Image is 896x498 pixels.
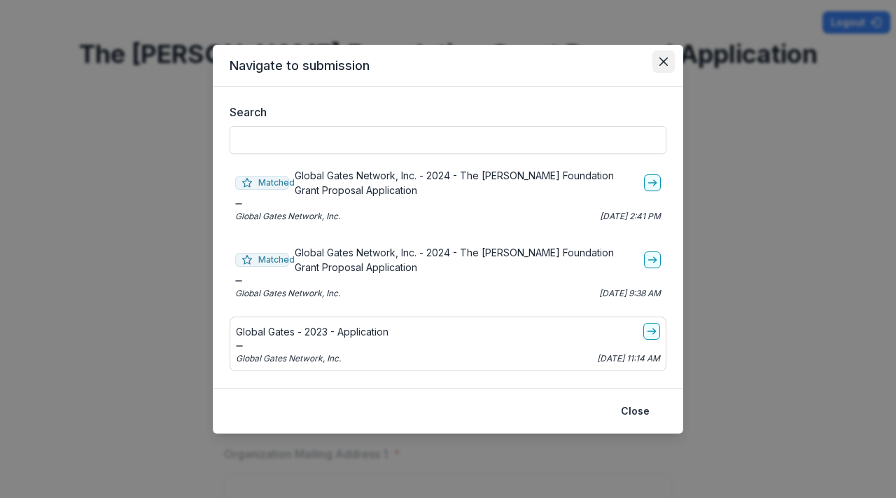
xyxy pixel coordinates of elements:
p: [DATE] 2:41 PM [600,210,661,223]
a: go-to [644,251,661,268]
header: Navigate to submission [213,45,683,87]
label: Search [230,104,658,120]
p: Global Gates Network, Inc. [236,352,341,365]
span: Matched [235,253,289,267]
p: Global Gates Network, Inc. - 2024 - The [PERSON_NAME] Foundation Grant Proposal Application [295,245,638,275]
button: Close [612,400,658,422]
p: Global Gates - 2023 - Application [236,324,388,339]
button: Close [652,50,675,73]
a: go-to [644,174,661,191]
p: [DATE] 9:38 AM [599,287,661,300]
p: [DATE] 11:14 AM [597,352,660,365]
a: go-to [643,323,660,340]
p: Global Gates Network, Inc. [235,210,340,223]
p: Global Gates Network, Inc. - 2024 - The [PERSON_NAME] Foundation Grant Proposal Application [295,168,638,198]
span: Matched [235,176,289,190]
p: Global Gates Network, Inc. [235,287,340,300]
